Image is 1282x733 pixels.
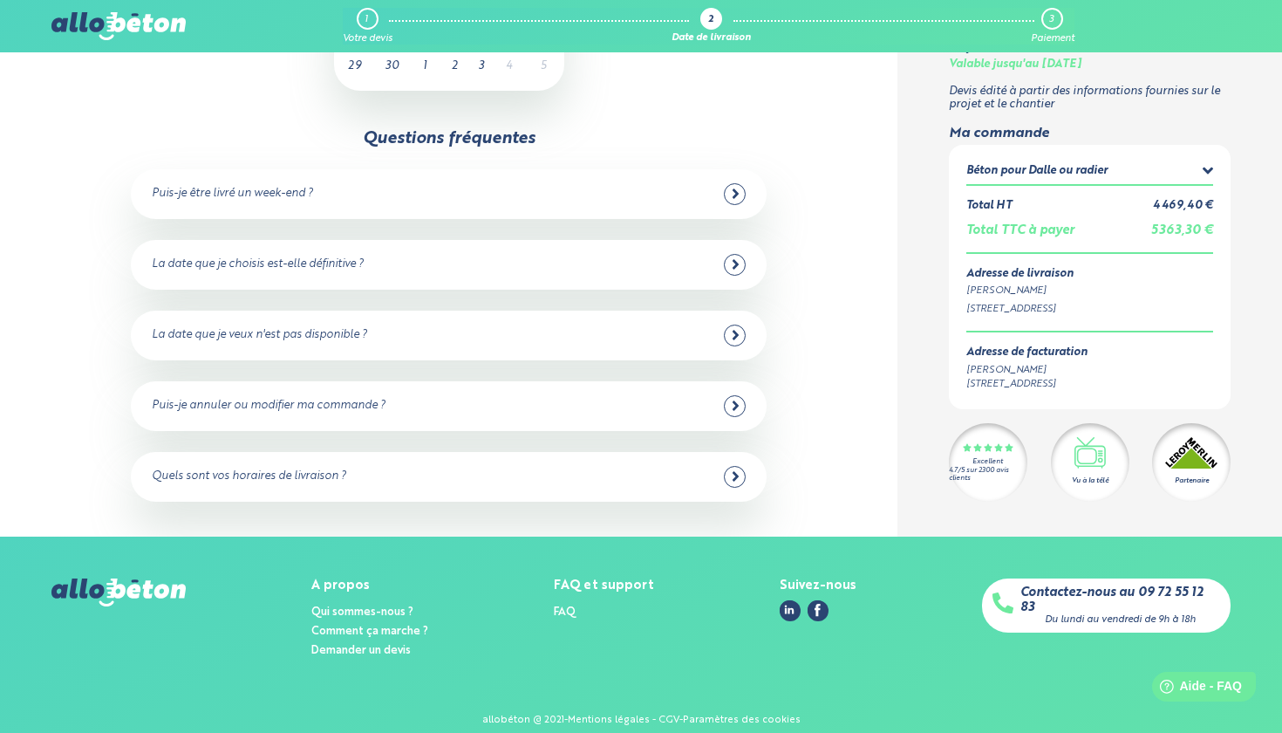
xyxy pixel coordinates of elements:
[441,57,468,77] td: 2
[482,715,564,726] div: allobéton @ 2021
[343,8,392,45] a: 1 Votre devis
[564,715,568,726] div: -
[554,579,654,593] div: FAQ et support
[780,579,856,593] div: Suivez-nous
[1153,200,1213,213] div: 4 469,40 €
[152,258,364,271] div: La date que je choisis est-elle définitive ?
[949,86,1231,111] p: Devis édité à partir des informations fournies sur le projet et le chantier
[1175,476,1209,486] div: Partenaire
[152,329,367,342] div: La date que je veux n'est pas disponible ?
[376,57,409,77] td: 30
[311,626,428,637] a: Comment ça marche ?
[966,302,1213,317] div: [STREET_ADDRESS]
[468,57,495,77] td: 3
[949,125,1231,140] div: Ma commande
[152,470,346,483] div: Quels sont vos horaires de livraison ?
[679,715,683,726] div: -
[1045,614,1196,626] div: Du lundi au vendredi de 9h à 18h
[311,645,411,656] a: Demander un devis
[1072,476,1108,486] div: Vu à la télé
[683,715,801,725] a: Paramètres des cookies
[554,606,576,618] a: FAQ
[1151,224,1213,236] span: 5 363,30 €
[966,362,1088,377] div: [PERSON_NAME]
[966,267,1213,280] div: Adresse de livraison
[51,579,186,606] img: allobéton
[311,579,428,593] div: A propos
[966,162,1213,184] summary: Béton pour Dalle ou radier
[409,57,441,77] td: 1
[966,223,1074,238] div: Total TTC à payer
[1049,14,1054,25] div: 3
[966,377,1088,392] div: [STREET_ADDRESS]
[1031,8,1074,45] a: 3 Paiement
[966,346,1088,360] div: Adresse de facturation
[522,57,564,77] td: 5
[343,33,392,45] div: Votre devis
[672,8,751,45] a: 2 Date de livraison
[966,200,1012,213] div: Total HT
[334,57,376,77] td: 29
[365,14,368,25] div: 1
[152,188,313,201] div: Puis-je être livré un week-end ?
[568,715,650,725] a: Mentions légales
[708,15,713,26] div: 2
[658,715,679,725] a: CGV
[949,58,1081,72] div: Valable jusqu'au [DATE]
[311,606,413,618] a: Qui sommes-nous ?
[152,400,385,413] div: Puis-je annuler ou modifier ma commande ?
[51,12,186,40] img: allobéton
[672,33,751,45] div: Date de livraison
[652,715,656,725] span: -
[949,466,1027,482] div: 4.7/5 sur 2300 avis clients
[1127,665,1263,714] iframe: Help widget launcher
[1031,33,1074,45] div: Paiement
[363,129,535,148] div: Questions fréquentes
[966,165,1108,178] div: Béton pour Dalle ou radier
[966,284,1213,298] div: [PERSON_NAME]
[972,458,1003,466] div: Excellent
[1020,586,1220,614] a: Contactez-nous au 09 72 55 12 83
[495,57,522,77] td: 4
